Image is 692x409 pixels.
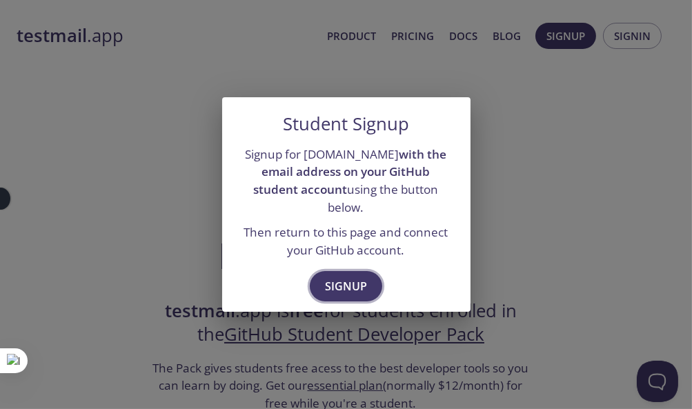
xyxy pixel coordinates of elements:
strong: with the email address on your GitHub student account [254,146,447,197]
h5: Student Signup [283,114,409,134]
span: Signup [325,277,367,296]
p: Then return to this page and connect your GitHub account. [239,223,454,259]
button: Signup [310,271,382,301]
p: Signup for [DOMAIN_NAME] using the button below. [239,146,454,217]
